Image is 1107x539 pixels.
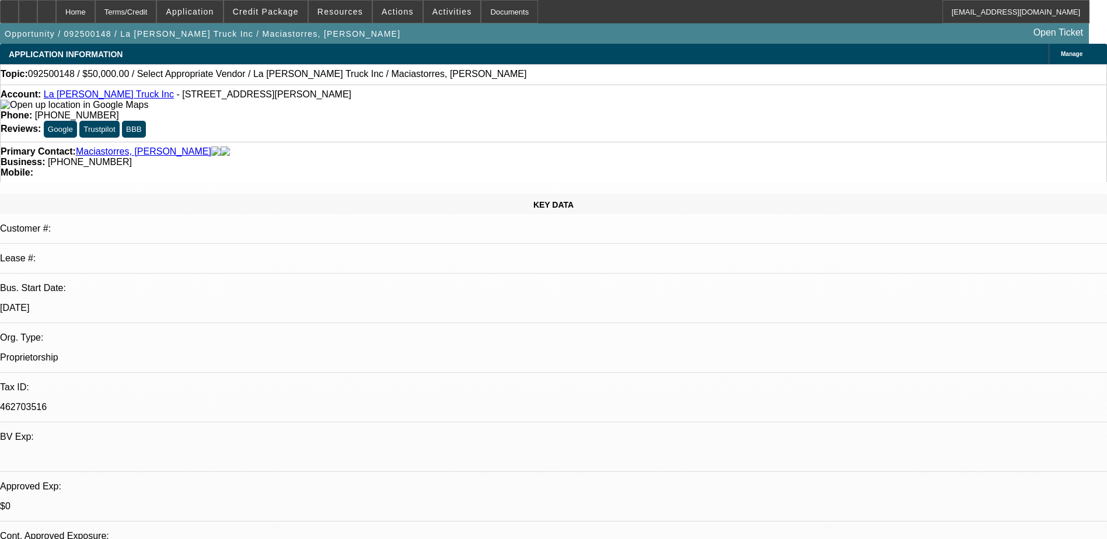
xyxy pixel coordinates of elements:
[44,89,174,99] a: La [PERSON_NAME] Truck Inc
[176,89,351,99] span: - [STREET_ADDRESS][PERSON_NAME]
[424,1,481,23] button: Activities
[166,7,214,16] span: Application
[224,1,308,23] button: Credit Package
[533,200,574,209] span: KEY DATA
[432,7,472,16] span: Activities
[5,29,400,38] span: Opportunity / 092500148 / La [PERSON_NAME] Truck Inc / Maciastorres, [PERSON_NAME]
[35,110,119,120] span: [PHONE_NUMBER]
[382,7,414,16] span: Actions
[48,157,132,167] span: [PHONE_NUMBER]
[233,7,299,16] span: Credit Package
[157,1,222,23] button: Application
[9,50,123,59] span: APPLICATION INFORMATION
[1,100,148,110] a: View Google Maps
[211,146,221,157] img: facebook-icon.png
[79,121,119,138] button: Trustpilot
[1,157,45,167] strong: Business:
[76,146,211,157] a: Maciastorres, [PERSON_NAME]
[1,89,41,99] strong: Account:
[1,110,32,120] strong: Phone:
[221,146,230,157] img: linkedin-icon.png
[317,7,363,16] span: Resources
[122,121,146,138] button: BBB
[1,146,76,157] strong: Primary Contact:
[1,124,41,134] strong: Reviews:
[1,100,148,110] img: Open up location in Google Maps
[1029,23,1088,43] a: Open Ticket
[28,69,527,79] span: 092500148 / $50,000.00 / Select Appropriate Vendor / La [PERSON_NAME] Truck Inc / Maciastorres, [...
[1061,51,1082,57] span: Manage
[1,69,28,79] strong: Topic:
[373,1,422,23] button: Actions
[1,167,33,177] strong: Mobile:
[309,1,372,23] button: Resources
[44,121,77,138] button: Google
